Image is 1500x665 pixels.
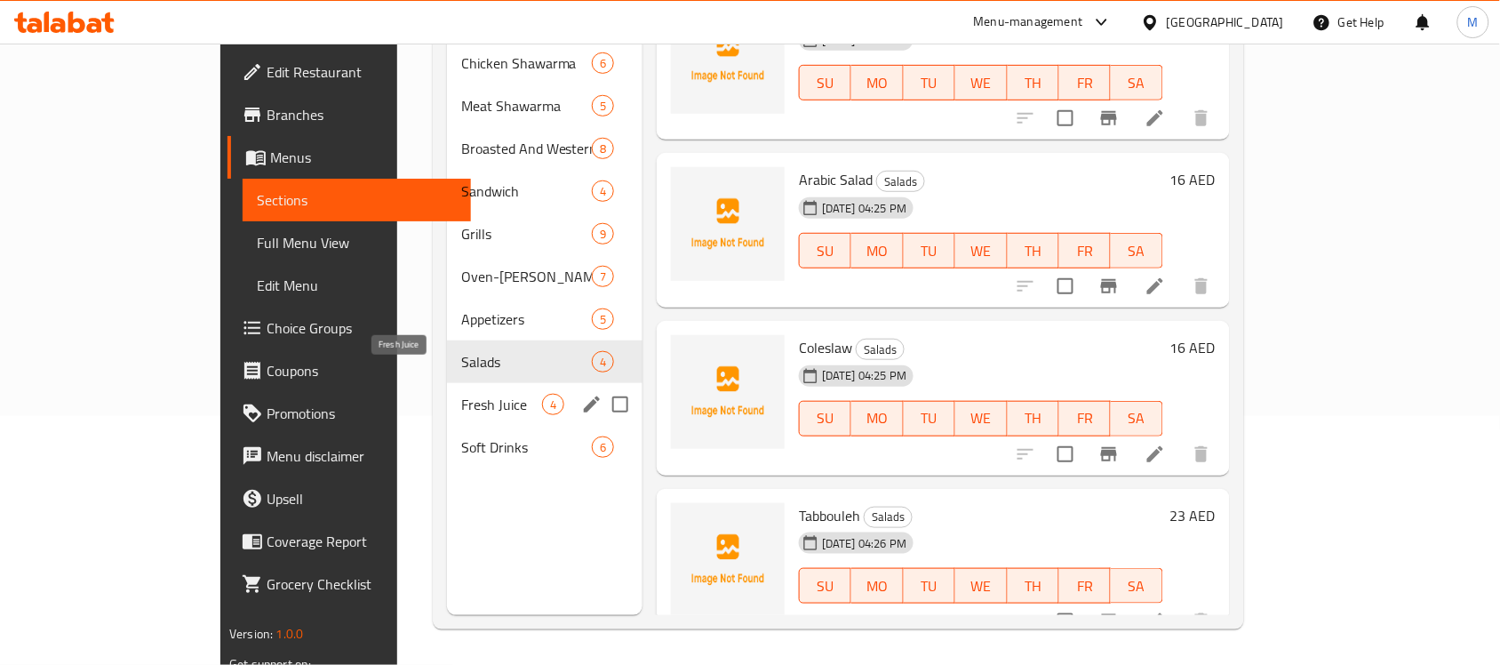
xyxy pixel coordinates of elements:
button: SU [799,401,851,437]
span: Edit Restaurant [267,61,457,83]
div: Fresh Juice4edit [447,383,642,426]
button: Branch-specific-item [1088,97,1130,140]
span: MO [858,405,896,431]
a: Edit menu item [1145,276,1166,297]
div: Salads4 [447,341,642,383]
button: WE [955,568,1007,604]
button: FR [1059,233,1111,268]
button: MO [851,233,903,268]
span: Promotions [267,403,457,424]
a: Coverage Report [227,520,471,563]
span: SU [807,238,844,264]
span: FR [1066,70,1104,96]
div: Salads [876,171,925,192]
div: Oven-[PERSON_NAME]7 [447,255,642,298]
span: Full Menu View [257,232,457,253]
a: Edit menu item [1145,444,1166,465]
span: Coverage Report [267,531,457,552]
button: delete [1180,265,1223,308]
span: WE [962,238,1000,264]
button: Branch-specific-item [1088,600,1130,643]
span: [DATE] 04:26 PM [815,535,914,552]
div: items [592,308,614,330]
button: delete [1180,97,1223,140]
div: Menu-management [974,12,1083,33]
span: MO [858,70,896,96]
button: SA [1111,401,1162,437]
span: Salads [461,351,592,373]
div: Meat Shawarma5 [447,84,642,127]
div: Grills9 [447,212,642,255]
span: Menu disclaimer [267,445,457,467]
a: Full Menu View [243,221,471,264]
button: SA [1111,65,1162,100]
span: Select to update [1047,436,1084,473]
button: SU [799,65,851,100]
span: 4 [593,183,613,200]
a: Coupons [227,349,471,392]
h6: 23 AED [1170,503,1216,528]
span: SA [1118,573,1155,599]
span: Grills [461,223,592,244]
span: SA [1118,405,1155,431]
button: SU [799,568,851,604]
a: Branches [227,93,471,136]
button: SU [799,233,851,268]
span: 4 [593,354,613,371]
button: WE [955,233,1007,268]
span: Choice Groups [267,317,457,339]
button: MO [851,65,903,100]
span: Soft Drinks [461,437,592,458]
button: MO [851,401,903,437]
div: items [592,223,614,244]
span: Oven-[PERSON_NAME] [461,266,592,287]
div: items [592,138,614,159]
button: TU [904,65,955,100]
span: TU [911,238,948,264]
a: Edit menu item [1145,611,1166,632]
div: Broasted And Western [461,138,592,159]
button: SA [1111,233,1162,268]
span: WE [962,573,1000,599]
span: MO [858,573,896,599]
div: [GEOGRAPHIC_DATA] [1167,12,1284,32]
span: TH [1015,573,1052,599]
span: FR [1066,405,1104,431]
img: Coleslaw [671,335,785,449]
div: Sandwich4 [447,170,642,212]
span: Version: [229,622,273,645]
span: M [1468,12,1479,32]
span: SU [807,70,844,96]
span: Select to update [1047,100,1084,137]
button: FR [1059,401,1111,437]
a: Upsell [227,477,471,520]
div: items [592,266,614,287]
span: 6 [593,439,613,456]
button: Branch-specific-item [1088,265,1130,308]
span: FR [1066,573,1104,599]
div: items [592,437,614,458]
button: TU [904,568,955,604]
div: items [592,52,614,74]
span: TU [911,405,948,431]
h6: 16 AED [1170,335,1216,360]
button: WE [955,65,1007,100]
span: SU [807,405,844,431]
span: Coleslaw [799,334,852,361]
div: Appetizers5 [447,298,642,341]
span: Sandwich [461,180,592,202]
span: Salads [865,507,912,527]
span: FR [1066,238,1104,264]
span: Fresh Juice [461,394,542,415]
span: MO [858,238,896,264]
span: Coupons [267,360,457,381]
span: Salads [857,340,904,360]
h6: 16 AED [1170,167,1216,192]
span: Chicken Shawarma [461,52,592,74]
button: TU [904,233,955,268]
span: WE [962,405,1000,431]
button: Branch-specific-item [1088,433,1130,476]
div: Salads [856,339,905,360]
button: TU [904,401,955,437]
